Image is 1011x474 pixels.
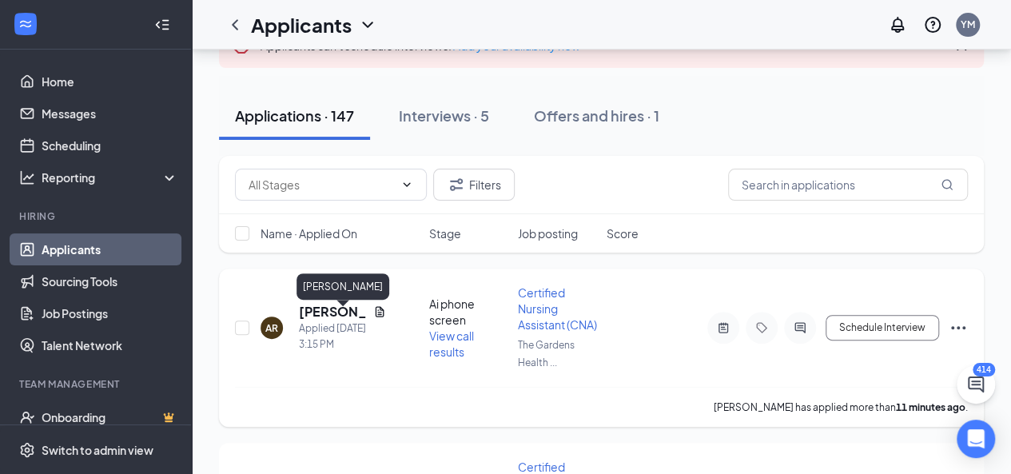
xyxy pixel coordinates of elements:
[607,225,639,241] span: Score
[42,233,178,265] a: Applicants
[429,296,508,328] div: Ai phone screen
[429,329,474,359] span: View call results
[297,273,389,300] div: [PERSON_NAME]
[299,321,386,353] div: Applied [DATE] 3:15 PM
[714,400,968,414] p: [PERSON_NAME] has applied more than .
[42,129,178,161] a: Scheduling
[714,321,733,334] svg: ActiveNote
[251,11,352,38] h1: Applicants
[447,175,466,194] svg: Filter
[19,209,175,223] div: Hiring
[299,303,367,321] h5: [PERSON_NAME]
[534,106,659,125] div: Offers and hires · 1
[433,169,515,201] button: Filter Filters
[790,321,810,334] svg: ActiveChat
[728,169,968,201] input: Search in applications
[400,178,413,191] svg: ChevronDown
[957,420,995,458] div: Open Intercom Messenger
[154,17,170,33] svg: Collapse
[923,15,942,34] svg: QuestionInfo
[42,297,178,329] a: Job Postings
[752,321,771,334] svg: Tag
[42,169,179,185] div: Reporting
[42,329,178,361] a: Talent Network
[249,176,394,193] input: All Stages
[429,225,461,241] span: Stage
[19,442,35,458] svg: Settings
[518,339,575,368] span: The Gardens Health ...
[973,363,995,376] div: 414
[941,178,953,191] svg: MagnifyingGlass
[42,98,178,129] a: Messages
[961,18,975,31] div: YM
[957,365,995,404] button: ChatActive
[373,305,386,318] svg: Document
[966,375,985,394] svg: ChatActive
[261,225,357,241] span: Name · Applied On
[225,15,245,34] svg: ChevronLeft
[518,285,597,332] span: Certified Nursing Assistant (CNA)
[18,16,34,32] svg: WorkstreamLogo
[42,265,178,297] a: Sourcing Tools
[235,106,354,125] div: Applications · 147
[42,66,178,98] a: Home
[42,401,178,433] a: OnboardingCrown
[896,401,965,413] b: 11 minutes ago
[888,15,907,34] svg: Notifications
[399,106,489,125] div: Interviews · 5
[19,377,175,391] div: Team Management
[265,321,278,335] div: AR
[19,169,35,185] svg: Analysis
[42,442,153,458] div: Switch to admin view
[518,225,578,241] span: Job posting
[826,315,939,341] button: Schedule Interview
[949,318,968,337] svg: Ellipses
[358,15,377,34] svg: ChevronDown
